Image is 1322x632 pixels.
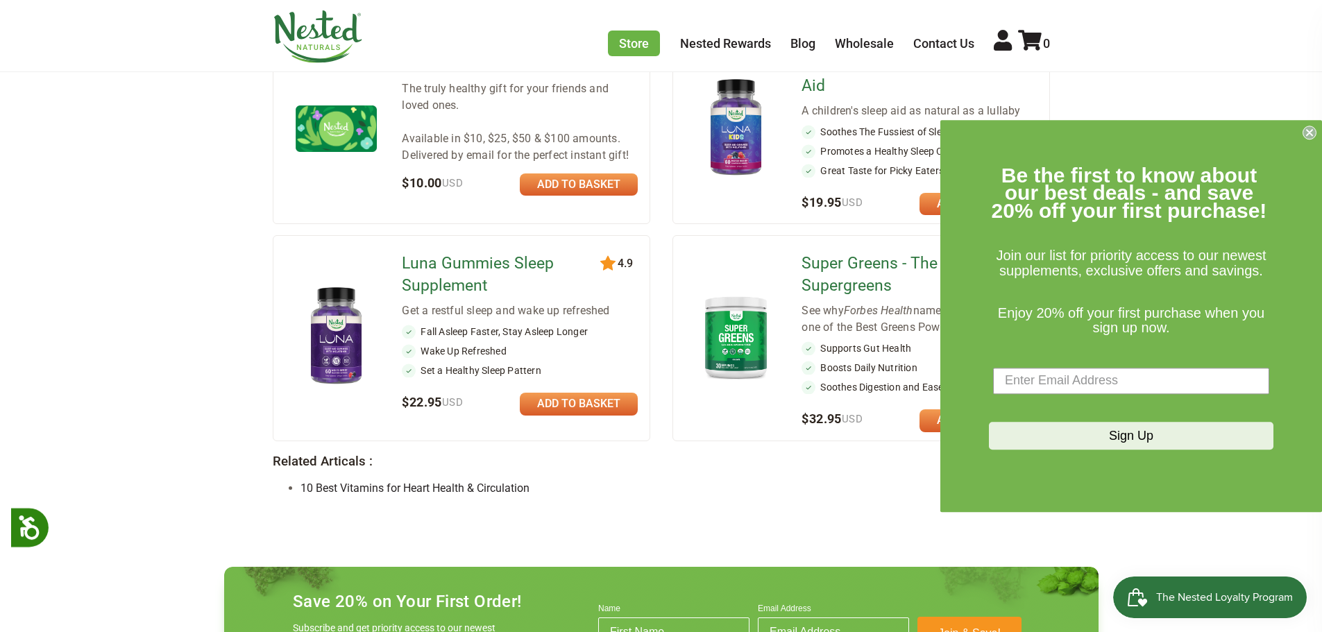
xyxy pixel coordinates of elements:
img: Gift Card [296,105,377,152]
em: Forbes Health [844,304,913,317]
li: Boosts Daily Nutrition [802,361,1037,375]
li: Set a Healthy Sleep Pattern [402,364,638,377]
a: 0 [1018,36,1050,51]
a: Blog [790,36,815,51]
span: Be the first to know about our best deals - and save 20% off your first purchase! [992,164,1267,222]
span: USD [842,413,863,425]
label: Email Address [758,604,909,617]
span: $10.00 [402,176,463,190]
a: Store [608,31,660,56]
img: Super Greens - The Original Supergreens [695,290,777,384]
label: Name [598,604,749,617]
img: Luna Kids Gummies Sleep Aid [695,76,777,182]
button: Close dialog [1303,126,1316,139]
a: Contact Us [913,36,974,51]
span: Enjoy 20% off your first purchase when you sign up now. [998,305,1264,336]
span: $19.95 [802,195,863,210]
div: See why named Super Greens as one of the Best Greens Powders of 2023 [802,302,1037,336]
a: Nested Rewards [680,36,771,51]
span: USD [442,177,463,189]
a: 10 Best Vitamins for Heart Health & Circulation [300,481,529,495]
li: Promotes a Healthy Sleep Cycle [802,144,1037,158]
li: Wake Up Refreshed [402,344,638,358]
a: Luna Kids Gummies Sleep Aid [802,53,1002,97]
span: 0 [1043,36,1050,51]
span: Join our list for priority access to our newest supplements, exclusive offers and savings. [996,248,1266,279]
img: Nested Naturals [273,10,363,63]
h3: Related Articals : [273,454,1050,470]
li: Soothes Digestion and Eases [MEDICAL_DATA] [802,380,1037,394]
img: Luna Gummies Sleep Supplement [296,284,377,390]
iframe: Button to open loyalty program pop-up [1113,577,1308,618]
li: Great Taste for Picky Eaters [802,164,1037,178]
a: Wholesale [835,36,894,51]
span: USD [842,196,863,209]
li: Fall Asleep Faster, Stay Asleep Longer [402,325,638,339]
a: Super Greens - The Original Supergreens [802,253,1002,297]
span: USD [442,396,463,409]
div: Get a restful sleep and wake up refreshed [402,302,638,319]
li: Soothes The Fussiest of Sleepers [802,125,1037,139]
div: FLYOUT Form [940,120,1322,512]
h4: Save 20% on Your First Order! [293,592,522,611]
span: $22.95 [402,395,463,409]
li: Supports Gut Health [802,341,1037,355]
div: The truly healthy gift for your friends and loved ones. Available in $10, $25, $50 & $100 amounts... [402,80,638,164]
span: $32.95 [802,411,863,426]
button: Sign Up [989,422,1273,450]
a: Luna Gummies Sleep Supplement [402,253,602,297]
input: Enter Email Address [993,368,1269,394]
div: A children's sleep aid as natural as a lullaby [802,103,1037,119]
